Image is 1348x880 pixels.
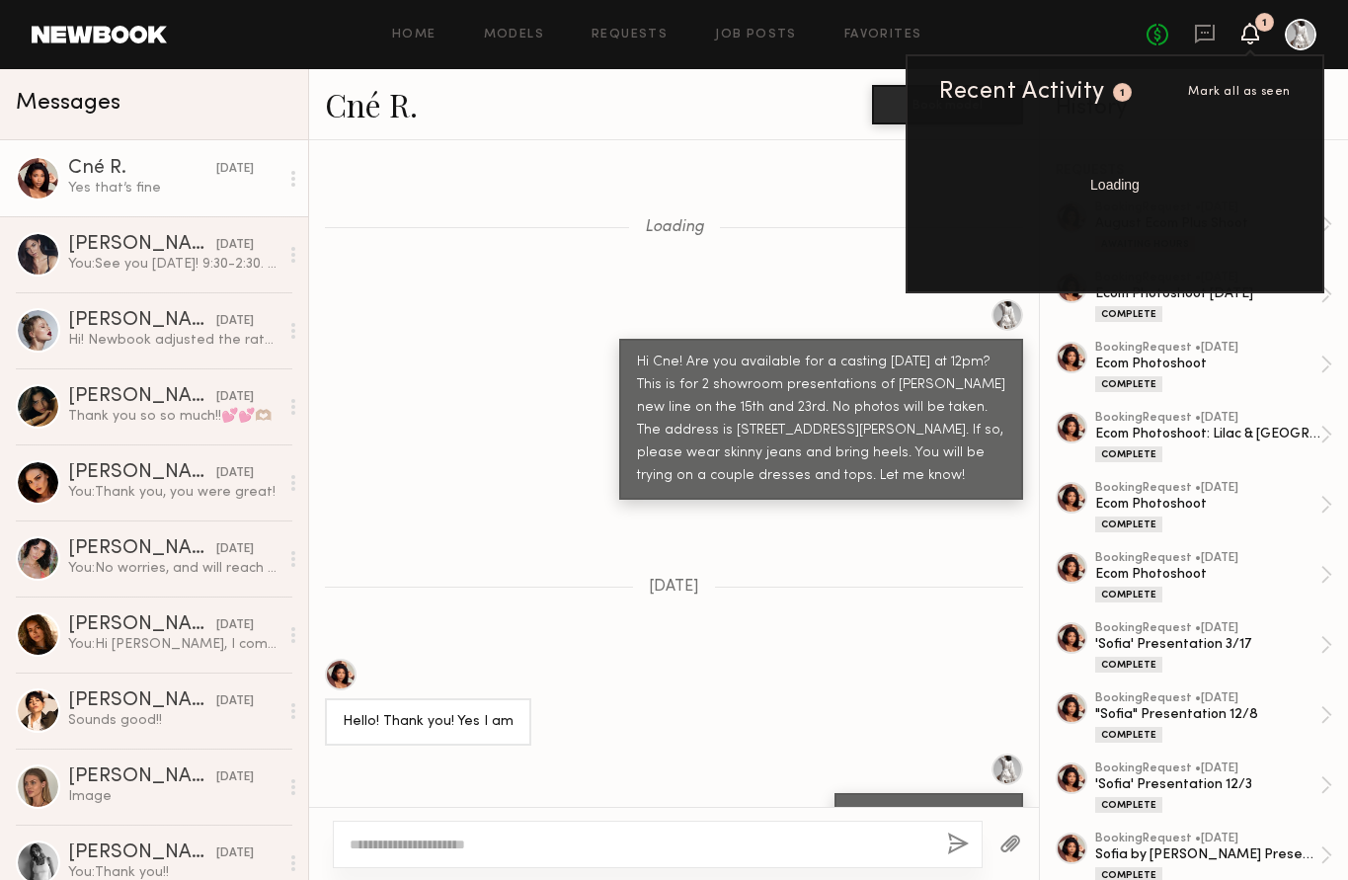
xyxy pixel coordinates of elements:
[1095,692,1332,743] a: bookingRequest •[DATE]"Sofia" Presentation 12/8Complete
[1095,552,1320,565] div: booking Request • [DATE]
[68,787,278,806] div: Image
[216,236,254,255] div: [DATE]
[68,179,278,198] div: Yes that’s fine
[1120,88,1126,99] div: 1
[216,844,254,863] div: [DATE]
[1095,775,1320,794] div: 'Sofia' Presentation 12/3
[216,692,254,711] div: [DATE]
[216,540,254,559] div: [DATE]
[216,616,254,635] div: [DATE]
[216,464,254,483] div: [DATE]
[1095,552,1332,602] a: bookingRequest •[DATE]Ecom PhotoshootComplete
[1095,845,1320,864] div: Sofia by [PERSON_NAME] Presentation
[1095,727,1162,743] div: Complete
[645,219,704,236] span: Loading
[1095,635,1320,654] div: 'Sofia' Presentation 3/17
[649,579,699,596] span: [DATE]
[1095,425,1320,443] div: Ecom Photoshoot: Lilac & [GEOGRAPHIC_DATA]
[1095,762,1320,775] div: booking Request • [DATE]
[852,806,1005,829] div: Amazing! See you at 12!
[325,83,418,125] a: Cné R.
[216,312,254,331] div: [DATE]
[68,539,216,559] div: [PERSON_NAME]
[872,95,1023,112] a: Book model
[1095,284,1320,303] div: Ecom Photoshoot [DATE]
[68,483,278,502] div: You: Thank you, you were great!
[68,331,278,350] div: Hi! Newbook adjusted the rate to $825 total :)
[1095,306,1162,322] div: Complete
[68,407,278,426] div: Thank you so so much!!💕💕🫶🏽
[1095,482,1332,532] a: bookingRequest •[DATE]Ecom PhotoshootComplete
[1090,178,1140,192] span: Loading
[1095,376,1162,392] div: Complete
[1095,565,1320,584] div: Ecom Photoshoot
[1095,412,1320,425] div: booking Request • [DATE]
[68,255,278,274] div: You: See you [DATE]! 9:30-2:30. I think once the hours are confirmed the total rate will be updat...
[1262,18,1267,29] div: 1
[1095,482,1320,495] div: booking Request • [DATE]
[16,92,120,115] span: Messages
[68,235,216,255] div: [PERSON_NAME]
[1095,342,1332,392] a: bookingRequest •[DATE]Ecom PhotoshootComplete
[343,711,514,734] div: Hello! Thank you! Yes I am
[68,767,216,787] div: [PERSON_NAME]
[68,387,216,407] div: [PERSON_NAME]
[68,559,278,578] div: You: No worries, and will reach out again!
[68,691,216,711] div: [PERSON_NAME]
[1095,622,1332,673] a: bookingRequest •[DATE]'Sofia' Presentation 3/17Complete
[1188,86,1291,98] span: Mark all as seen
[216,768,254,787] div: [DATE]
[1095,762,1332,813] a: bookingRequest •[DATE]'Sofia' Presentation 12/3Complete
[1095,705,1320,724] div: "Sofia" Presentation 12/8
[392,29,436,41] a: Home
[1095,355,1320,373] div: Ecom Photoshoot
[1095,495,1320,514] div: Ecom Photoshoot
[1095,446,1162,462] div: Complete
[68,463,216,483] div: [PERSON_NAME]
[844,29,922,41] a: Favorites
[1095,587,1162,602] div: Complete
[484,29,544,41] a: Models
[1095,657,1162,673] div: Complete
[1095,622,1320,635] div: booking Request • [DATE]
[715,29,797,41] a: Job Posts
[68,635,278,654] div: You: Hi [PERSON_NAME], I completely understand. Unfortunately, that wouldn't work within our budg...
[592,29,668,41] a: Requests
[68,711,278,730] div: Sounds good!!
[68,311,216,331] div: [PERSON_NAME]
[216,388,254,407] div: [DATE]
[216,160,254,179] div: [DATE]
[1095,692,1320,705] div: booking Request • [DATE]
[637,352,1005,488] div: Hi Cne! Are you available for a casting [DATE] at 12pm? This is for 2 showroom presentations of [...
[872,85,1023,124] button: Book model
[1095,342,1320,355] div: booking Request • [DATE]
[1095,517,1162,532] div: Complete
[939,80,1105,104] div: Recent Activity
[1095,833,1320,845] div: booking Request • [DATE]
[68,159,216,179] div: Cné R.
[1095,412,1332,462] a: bookingRequest •[DATE]Ecom Photoshoot: Lilac & [GEOGRAPHIC_DATA]Complete
[68,843,216,863] div: [PERSON_NAME]
[1095,272,1332,322] a: bookingRequest •[DATE]Ecom Photoshoot [DATE]Complete
[1095,797,1162,813] div: Complete
[68,615,216,635] div: [PERSON_NAME]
